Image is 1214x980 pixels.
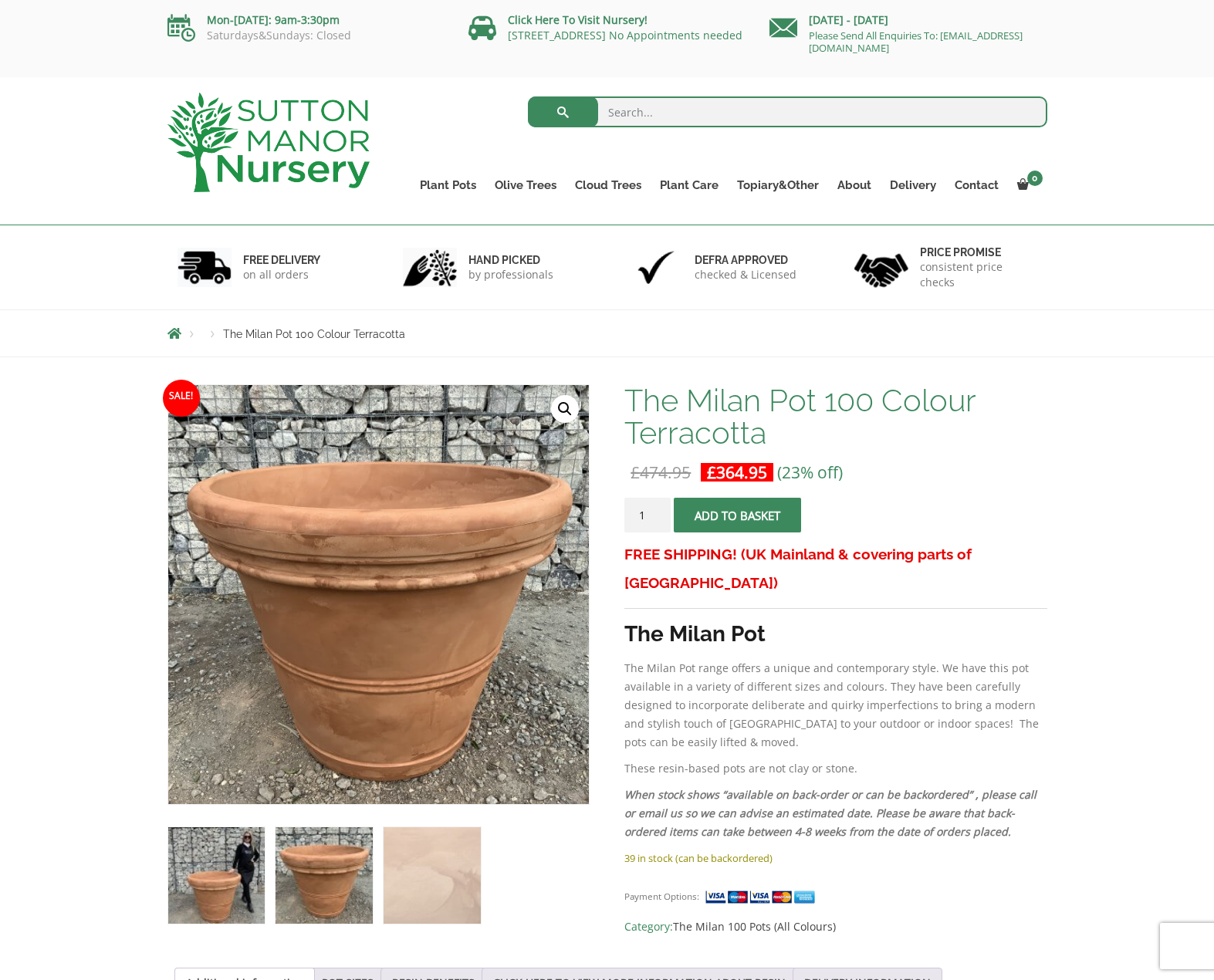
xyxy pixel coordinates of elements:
input: Search... [528,96,1047,127]
a: Topiary&Other [728,174,828,196]
img: payment supported [705,889,820,905]
p: Saturdays&Sundays: Closed [167,29,445,42]
button: Add to basket [674,498,801,532]
h6: Price promise [920,245,1037,259]
a: Contact [945,174,1008,196]
img: The Milan Pot 100 Colour Terracotta - Image 2 [276,827,372,924]
span: £ [631,461,640,483]
a: Olive Trees [485,174,566,196]
span: Category: [624,917,1047,936]
span: 0 [1027,171,1043,186]
p: The Milan Pot range offers a unique and contemporary style. We have this pot available in a varie... [624,659,1047,752]
img: 2.jpg [403,248,457,287]
a: The Milan 100 Pots (All Colours) [673,919,836,934]
h6: Defra approved [695,253,796,267]
a: Delivery [881,174,945,196]
p: [DATE] - [DATE] [769,11,1047,29]
h1: The Milan Pot 100 Colour Terracotta [624,384,1047,449]
p: on all orders [243,267,320,282]
bdi: 364.95 [707,461,767,483]
a: View full-screen image gallery [551,395,579,423]
bdi: 474.95 [631,461,691,483]
a: Plant Pots [411,174,485,196]
a: Cloud Trees [566,174,651,196]
a: Plant Care [651,174,728,196]
span: £ [707,461,716,483]
small: Payment Options: [624,890,699,902]
p: 39 in stock (can be backordered) [624,849,1047,867]
p: consistent price checks [920,259,1037,290]
strong: The Milan Pot [624,621,766,647]
span: (23% off) [777,461,843,483]
img: The Milan Pot 100 Colour Terracotta [168,827,265,924]
em: When stock shows “available on back-order or can be backordered” , please call or email us so we ... [624,787,1036,839]
img: 1.jpg [178,248,232,287]
h6: FREE DELIVERY [243,253,320,267]
span: The Milan Pot 100 Colour Terracotta [223,328,405,340]
img: 3.jpg [629,248,683,287]
nav: Breadcrumbs [167,327,1047,340]
p: by professionals [468,267,553,282]
p: These resin-based pots are not clay or stone. [624,759,1047,778]
img: The Milan Pot 100 Colour Terracotta - Image 3 [384,827,480,924]
img: logo [167,93,370,192]
a: 0 [1008,174,1047,196]
a: [STREET_ADDRESS] No Appointments needed [508,28,742,42]
input: Product quantity [624,498,671,532]
h6: hand picked [468,253,553,267]
a: Please Send All Enquiries To: [EMAIL_ADDRESS][DOMAIN_NAME] [809,29,1023,55]
p: checked & Licensed [695,267,796,282]
img: 4.jpg [854,244,908,291]
span: Sale! [163,380,200,417]
a: Click Here To Visit Nursery! [508,12,648,27]
p: Mon-[DATE]: 9am-3:30pm [167,11,445,29]
h3: FREE SHIPPING! (UK Mainland & covering parts of [GEOGRAPHIC_DATA]) [624,540,1047,597]
a: About [828,174,881,196]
